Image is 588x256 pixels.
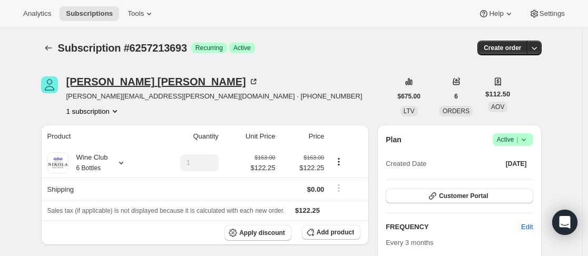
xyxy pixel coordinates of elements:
span: Edit [521,222,533,232]
small: $163.00 [254,154,275,161]
span: $122.25 [295,206,320,214]
span: Customer Portal [439,192,488,200]
span: Subscription #6257213693 [58,42,187,54]
h2: Plan [386,134,401,145]
button: $675.00 [391,89,427,104]
span: $122.25 [281,163,324,173]
span: $675.00 [398,92,420,101]
button: Product actions [330,156,347,168]
span: Help [489,9,503,18]
span: Subscriptions [66,9,113,18]
span: $0.00 [307,185,325,193]
button: Analytics [17,6,57,21]
span: Apply discount [239,229,285,237]
span: $122.25 [250,163,275,173]
th: Unit Price [222,125,279,148]
span: [DATE] [506,160,527,168]
span: LTV [404,107,415,115]
span: Create order [484,44,521,52]
small: $163.00 [303,154,324,161]
button: Edit [515,219,539,235]
th: Quantity [151,125,222,148]
span: Christine Gagliardi [41,76,58,93]
span: [PERSON_NAME][EMAIL_ADDRESS][PERSON_NAME][DOMAIN_NAME] · [PHONE_NUMBER] [66,91,362,102]
th: Price [278,125,327,148]
span: Settings [540,9,565,18]
span: AOV [491,103,504,111]
span: $112.50 [485,89,510,100]
img: product img [47,152,68,173]
button: Help [472,6,520,21]
span: Recurring [195,44,223,52]
div: Open Intercom Messenger [552,210,577,235]
span: 6 [454,92,458,101]
button: Subscriptions [60,6,119,21]
th: Product [41,125,151,148]
button: Apply discount [224,225,291,241]
span: Created Date [386,159,426,169]
span: Every 3 months [386,239,433,247]
div: [PERSON_NAME] [PERSON_NAME] [66,76,259,87]
span: Tools [128,9,144,18]
span: Active [497,134,529,145]
button: Tools [121,6,161,21]
span: ORDERS [443,107,469,115]
span: Active [233,44,251,52]
small: 6 Bottles [76,164,101,172]
span: Sales tax (if applicable) is not displayed because it is calculated with each new order. [47,207,285,214]
button: Customer Portal [386,189,533,203]
th: Shipping [41,178,151,201]
span: | [516,135,518,144]
button: Subscriptions [41,41,56,55]
span: Add product [317,228,354,237]
button: Create order [477,41,527,55]
div: Wine Club [68,152,108,173]
button: Add product [302,225,360,240]
button: 6 [448,89,464,104]
h2: FREQUENCY [386,222,521,232]
button: Settings [523,6,571,21]
button: Shipping actions [330,182,347,194]
span: Analytics [23,9,51,18]
button: Product actions [66,106,120,116]
button: [DATE] [499,156,533,171]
